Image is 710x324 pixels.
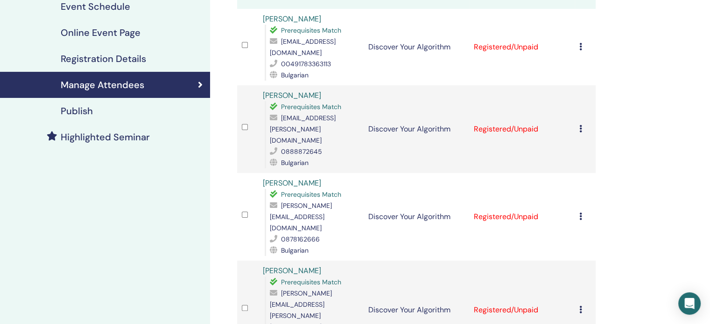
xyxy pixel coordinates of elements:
[364,85,469,173] td: Discover Your Algorithm
[270,37,336,57] span: [EMAIL_ADDRESS][DOMAIN_NAME]
[61,1,130,12] h4: Event Schedule
[61,79,144,90] h4: Manage Attendees
[281,26,341,34] span: Prerequisites Match
[61,131,150,143] h4: Highlighted Seminar
[364,173,469,261] td: Discover Your Algorithm
[364,9,469,85] td: Discover Your Algorithm
[61,53,146,64] h4: Registration Details
[263,178,321,188] a: [PERSON_NAME]
[281,246,309,255] span: Bulgarian
[61,27,141,38] h4: Online Event Page
[281,103,341,111] span: Prerequisites Match
[270,114,336,145] span: [EMAIL_ADDRESS][PERSON_NAME][DOMAIN_NAME]
[281,278,341,286] span: Prerequisites Match
[678,292,701,315] div: Open Intercom Messenger
[281,235,320,243] span: 0878162666
[263,90,321,100] a: [PERSON_NAME]
[281,190,341,199] span: Prerequisites Match
[61,105,93,117] h4: Publish
[270,201,332,232] span: [PERSON_NAME][EMAIL_ADDRESS][DOMAIN_NAME]
[281,71,309,79] span: Bulgarian
[281,147,322,156] span: 0888872645
[281,159,309,167] span: Bulgarian
[263,266,321,276] a: [PERSON_NAME]
[263,14,321,24] a: [PERSON_NAME]
[281,60,331,68] span: 00491783363113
